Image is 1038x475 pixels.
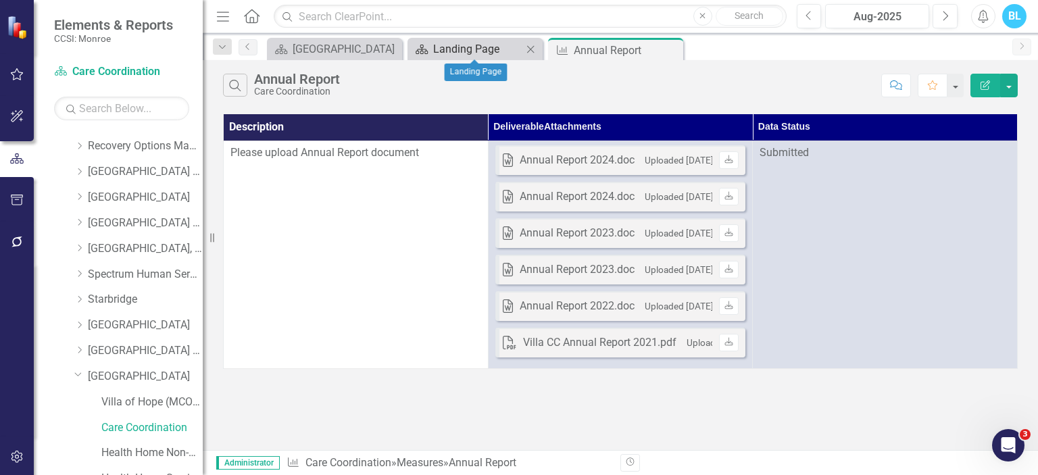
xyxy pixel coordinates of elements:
[520,226,635,241] div: Annual Report 2023.doc
[520,262,635,278] div: Annual Report 2023.doc
[687,337,797,348] small: Uploaded [DATE] 10:04 AM
[54,17,173,33] span: Elements & Reports
[216,456,280,470] span: Administrator
[88,292,203,307] a: Starbridge
[645,228,750,239] small: Uploaded [DATE] 4:56 PM
[254,86,340,97] div: Care Coordination
[88,164,203,180] a: [GEOGRAPHIC_DATA] (RRH)
[825,4,929,28] button: Aug-2025
[992,429,1024,461] iframe: Intercom live chat
[54,33,173,44] small: CCSI: Monroe
[1020,429,1031,440] span: 3
[230,146,419,159] span: Please upload Annual Report document
[88,241,203,257] a: [GEOGRAPHIC_DATA], Inc.
[88,343,203,359] a: [GEOGRAPHIC_DATA] (RRH)
[6,15,30,39] img: ClearPoint Strategy
[753,141,1018,368] td: Double-Click to Edit
[645,191,750,202] small: Uploaded [DATE] 8:52 PM
[449,456,516,469] div: Annual Report
[101,445,203,461] a: Health Home Non-Medicaid Care Management
[645,264,750,275] small: Uploaded [DATE] 4:48 PM
[54,97,189,120] input: Search Below...
[445,64,508,81] div: Landing Page
[645,301,756,311] small: Uploaded [DATE] 10:38 AM
[88,267,203,282] a: Spectrum Human Services, Inc.
[523,335,676,351] div: Villa CC Annual Report 2021.pdf
[274,5,786,28] input: Search ClearPoint...
[101,395,203,410] a: Villa of Hope (MCOMH Internal)
[88,139,203,154] a: Recovery Options Made Easy
[411,41,522,57] a: Landing Page
[88,318,203,333] a: [GEOGRAPHIC_DATA]
[1002,4,1027,28] button: BL
[520,153,635,168] div: Annual Report 2024.doc
[645,155,750,166] small: Uploaded [DATE] 8:52 PM
[224,141,489,368] td: Double-Click to Edit
[270,41,399,57] a: [GEOGRAPHIC_DATA]
[305,456,391,469] a: Care Coordination
[574,42,680,59] div: Annual Report
[397,456,443,469] a: Measures
[101,420,203,436] a: Care Coordination
[760,146,809,159] span: Submitted
[54,64,189,80] a: Care Coordination
[716,7,783,26] button: Search
[520,299,635,314] div: Annual Report 2022.doc
[88,369,203,384] a: [GEOGRAPHIC_DATA]
[254,72,340,86] div: Annual Report
[88,216,203,231] a: [GEOGRAPHIC_DATA] (RRH)
[488,141,753,368] td: Double-Click to Edit
[88,190,203,205] a: [GEOGRAPHIC_DATA]
[520,189,635,205] div: Annual Report 2024.doc
[433,41,522,57] div: Landing Page
[287,455,610,471] div: » »
[830,9,924,25] div: Aug-2025
[735,10,764,21] span: Search
[293,41,399,57] div: [GEOGRAPHIC_DATA]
